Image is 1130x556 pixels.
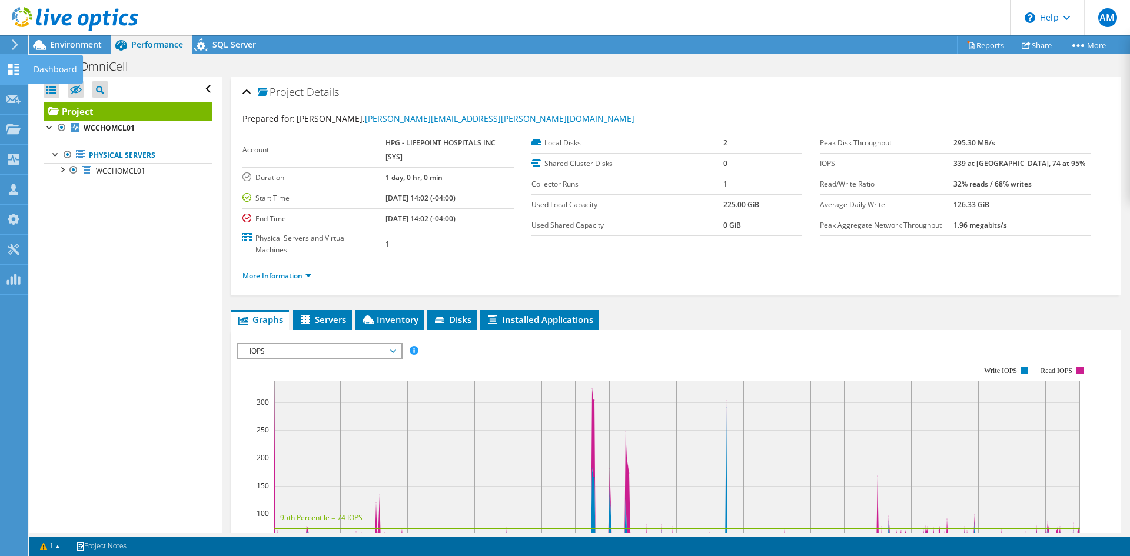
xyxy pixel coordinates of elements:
[385,138,496,162] b: HPG - LIFEPOINT HOSPITALS INC [SYS]
[723,179,727,189] b: 1
[280,512,363,522] text: 95th Percentile = 74 IOPS
[242,213,385,225] label: End Time
[984,367,1017,375] text: Write IOPS
[307,85,339,99] span: Details
[131,39,183,50] span: Performance
[242,172,385,184] label: Duration
[953,199,989,209] b: 126.33 GiB
[957,36,1013,54] a: Reports
[385,172,443,182] b: 1 day, 0 hr, 0 min
[237,314,283,325] span: Graphs
[257,481,269,491] text: 150
[723,138,727,148] b: 2
[1061,36,1115,54] a: More
[723,158,727,168] b: 0
[531,137,723,149] label: Local Disks
[820,219,953,231] label: Peak Aggregate Network Throughput
[385,214,456,224] b: [DATE] 14:02 (-04:00)
[361,314,418,325] span: Inventory
[244,344,395,358] span: IOPS
[257,508,269,518] text: 100
[486,314,593,325] span: Installed Applications
[1098,8,1117,27] span: AM
[242,192,385,204] label: Start Time
[820,158,953,169] label: IOPS
[531,199,723,211] label: Used Local Capacity
[1041,367,1073,375] text: Read IOPS
[28,55,83,84] div: Dashboard
[44,163,212,178] a: WCCHOMCL01
[953,220,1007,230] b: 1.96 megabits/s
[385,193,456,203] b: [DATE] 14:02 (-04:00)
[32,539,68,554] a: 1
[433,314,471,325] span: Disks
[365,113,634,124] a: [PERSON_NAME][EMAIL_ADDRESS][PERSON_NAME][DOMAIN_NAME]
[385,239,390,249] b: 1
[953,179,1032,189] b: 32% reads / 68% writes
[297,113,634,124] span: [PERSON_NAME],
[242,271,311,281] a: More Information
[84,123,135,133] b: WCCHOMCL01
[50,39,102,50] span: Environment
[531,158,723,169] label: Shared Cluster Disks
[257,397,269,407] text: 300
[723,199,759,209] b: 225.00 GiB
[257,425,269,435] text: 250
[242,113,295,124] label: Prepared for:
[44,148,212,163] a: Physical Servers
[531,178,723,190] label: Collector Runs
[44,102,212,121] a: Project
[242,232,385,256] label: Physical Servers and Virtual Machines
[299,314,346,325] span: Servers
[258,86,304,98] span: Project
[820,199,953,211] label: Average Daily Write
[242,144,385,156] label: Account
[820,137,953,149] label: Peak Disk Throughput
[723,220,741,230] b: 0 GiB
[953,138,995,148] b: 295.30 MB/s
[44,121,212,136] a: WCCHOMCL01
[96,166,145,176] span: WCCHOMCL01
[820,178,953,190] label: Read/Write Ratio
[68,539,135,554] a: Project Notes
[212,39,256,50] span: SQL Server
[531,219,723,231] label: Used Shared Capacity
[1013,36,1061,54] a: Share
[953,158,1085,168] b: 339 at [GEOGRAPHIC_DATA], 74 at 95%
[1025,12,1035,23] svg: \n
[38,60,147,73] h1: WCCH OmniCell
[257,452,269,462] text: 200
